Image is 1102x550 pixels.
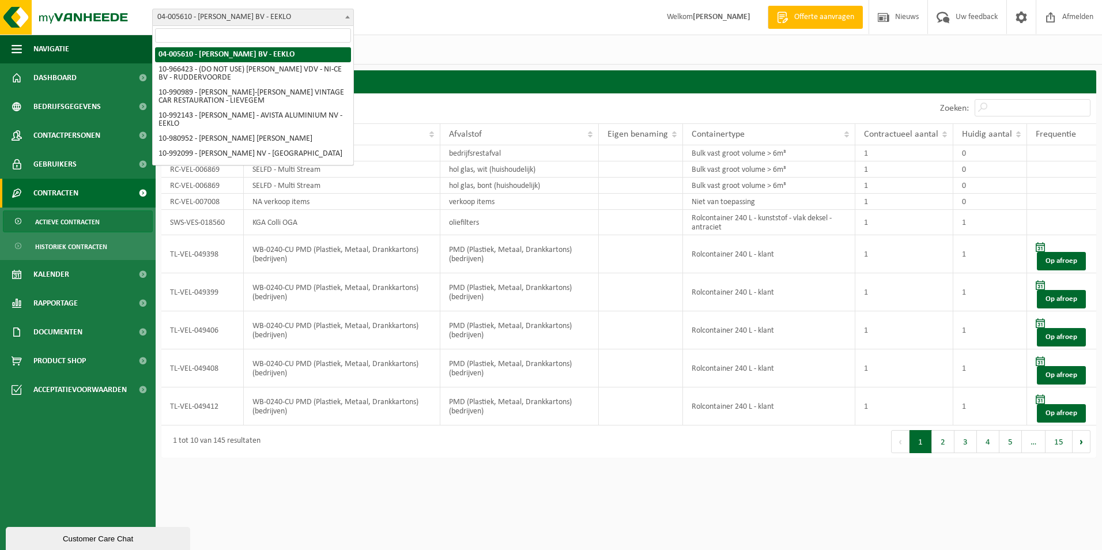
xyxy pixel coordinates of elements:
[864,130,938,139] span: Contractueel aantal
[953,178,1027,194] td: 0
[855,311,953,349] td: 1
[440,161,599,178] td: hol glas, wit (huishoudelijk)
[855,178,953,194] td: 1
[161,311,244,349] td: TL-VEL-049406
[161,210,244,235] td: SWS-VES-018560
[1037,328,1086,346] a: Op afroep
[440,349,599,387] td: PMD (Plastiek, Metaal, Drankkartons) (bedrijven)
[440,235,599,273] td: PMD (Plastiek, Metaal, Drankkartons) (bedrijven)
[244,210,440,235] td: KGA Colli OGA
[33,63,77,92] span: Dashboard
[768,6,863,29] a: Offerte aanvragen
[440,145,599,161] td: bedrijfsrestafval
[155,62,351,85] li: 10-966423 - (DO NOT USE) [PERSON_NAME] VDV - NI-CE BV - RUDDERVOORDE
[855,161,953,178] td: 1
[155,131,351,146] li: 10-980952 - [PERSON_NAME] [PERSON_NAME]
[161,70,1096,93] h2: Contracten
[692,130,745,139] span: Containertype
[953,194,1027,210] td: 0
[953,311,1027,349] td: 1
[155,108,351,131] li: 10-992143 - [PERSON_NAME] - AVISTA ALUMINIUM NV - EEKLO
[855,349,953,387] td: 1
[33,375,127,404] span: Acceptatievoorwaarden
[977,430,999,453] button: 4
[953,161,1027,178] td: 0
[244,349,440,387] td: WB-0240-CU PMD (Plastiek, Metaal, Drankkartons) (bedrijven)
[161,349,244,387] td: TL-VEL-049408
[1037,366,1086,385] a: Op afroep
[161,194,244,210] td: RC-VEL-007008
[155,146,351,161] li: 10-992099 - [PERSON_NAME] NV - [GEOGRAPHIC_DATA]
[244,387,440,425] td: WB-0240-CU PMD (Plastiek, Metaal, Drankkartons) (bedrijven)
[35,236,107,258] span: Historiek contracten
[35,211,100,233] span: Actieve contracten
[244,273,440,311] td: WB-0240-CU PMD (Plastiek, Metaal, Drankkartons) (bedrijven)
[440,387,599,425] td: PMD (Plastiek, Metaal, Drankkartons) (bedrijven)
[1073,430,1090,453] button: Next
[161,387,244,425] td: TL-VEL-049412
[244,194,440,210] td: NA verkoop items
[244,178,440,194] td: SELFD - Multi Stream
[153,9,353,25] span: 04-005610 - ELIAS VANDEVOORDE BV - EEKLO
[155,85,351,108] li: 10-990989 - [PERSON_NAME]-[PERSON_NAME] VINTAGE CAR RESTAURATION - LIEVEGEM
[940,104,969,113] label: Zoeken:
[244,311,440,349] td: WB-0240-CU PMD (Plastiek, Metaal, Drankkartons) (bedrijven)
[954,430,977,453] button: 3
[33,35,69,63] span: Navigatie
[855,235,953,273] td: 1
[33,150,77,179] span: Gebruikers
[155,47,351,62] li: 04-005610 - [PERSON_NAME] BV - EEKLO
[683,194,855,210] td: Niet van toepassing
[683,311,855,349] td: Rolcontainer 240 L - klant
[909,430,932,453] button: 1
[683,273,855,311] td: Rolcontainer 240 L - klant
[161,161,244,178] td: RC-VEL-006869
[440,311,599,349] td: PMD (Plastiek, Metaal, Drankkartons) (bedrijven)
[440,210,599,235] td: oliefilters
[683,161,855,178] td: Bulk vast groot volume > 6m³
[244,235,440,273] td: WB-0240-CU PMD (Plastiek, Metaal, Drankkartons) (bedrijven)
[1037,404,1086,423] a: Op afroep
[953,349,1027,387] td: 1
[440,273,599,311] td: PMD (Plastiek, Metaal, Drankkartons) (bedrijven)
[33,92,101,121] span: Bedrijfsgegevens
[855,273,953,311] td: 1
[953,387,1027,425] td: 1
[953,145,1027,161] td: 0
[683,210,855,235] td: Rolcontainer 240 L - kunststof - vlak deksel - antraciet
[683,235,855,273] td: Rolcontainer 240 L - klant
[962,130,1012,139] span: Huidig aantal
[33,260,69,289] span: Kalender
[1036,130,1076,139] span: Frequentie
[683,349,855,387] td: Rolcontainer 240 L - klant
[33,289,78,318] span: Rapportage
[999,430,1022,453] button: 5
[855,210,953,235] td: 1
[855,145,953,161] td: 1
[33,318,82,346] span: Documenten
[1046,430,1073,453] button: 15
[3,235,153,257] a: Historiek contracten
[1022,430,1046,453] span: …
[791,12,857,23] span: Offerte aanvragen
[449,130,482,139] span: Afvalstof
[1037,252,1086,270] a: Op afroep
[683,145,855,161] td: Bulk vast groot volume > 6m³
[693,13,750,21] strong: [PERSON_NAME]
[953,210,1027,235] td: 1
[607,130,668,139] span: Eigen benaming
[3,210,153,232] a: Actieve contracten
[244,161,440,178] td: SELFD - Multi Stream
[891,430,909,453] button: Previous
[33,121,100,150] span: Contactpersonen
[161,235,244,273] td: TL-VEL-049398
[161,273,244,311] td: TL-VEL-049399
[440,194,599,210] td: verkoop items
[855,194,953,210] td: 1
[155,161,351,184] li: 10-993258 - [PERSON_NAME] - WERF WE2311 SATURNUS GENT - GENT
[440,178,599,194] td: hol glas, bont (huishoudelijk)
[6,525,193,550] iframe: chat widget
[161,178,244,194] td: RC-VEL-006869
[33,179,78,208] span: Contracten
